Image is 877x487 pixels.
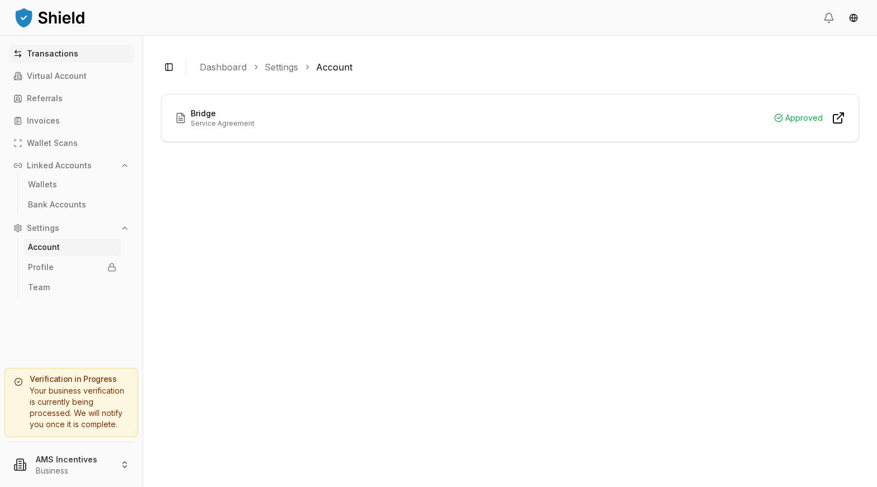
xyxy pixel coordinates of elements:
[316,60,352,74] a: Account
[265,60,298,74] a: Settings
[13,6,86,29] img: ShieldPay Logo
[28,243,60,251] p: Account
[191,119,254,128] p: Service Agreement
[23,176,121,193] a: Wallets
[9,157,134,174] button: Linked Accounts
[28,201,86,209] p: Bank Accounts
[9,134,134,152] a: Wallet Scans
[14,375,129,383] h5: Verification in Progress
[14,385,129,430] div: Your business verification is currently being processed. We will notify you once it is complete.
[200,60,247,74] a: Dashboard
[9,67,134,85] a: Virtual Account
[4,368,138,437] a: Verification in ProgressYour business verification is currently being processed. We will notify y...
[200,60,850,74] nav: breadcrumb
[774,111,823,125] div: Approved
[4,447,138,483] button: AMS IncentivesBusiness
[27,162,92,169] p: Linked Accounts
[9,219,134,237] button: Settings
[28,263,54,271] p: Profile
[27,94,63,102] p: Referrals
[23,238,121,256] a: Account
[28,181,57,188] p: Wallets
[36,465,111,476] p: Business
[27,117,60,125] p: Invoices
[191,108,254,119] h3: Bridge
[23,278,121,296] a: Team
[27,50,78,58] p: Transactions
[28,283,50,291] p: Team
[9,45,134,63] a: Transactions
[27,72,87,80] p: Virtual Account
[9,89,134,107] a: Referrals
[23,258,121,276] a: Profile
[27,139,78,147] p: Wallet Scans
[36,453,111,465] p: AMS Incentives
[27,224,59,232] p: Settings
[9,112,134,130] a: Invoices
[23,196,121,214] a: Bank Accounts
